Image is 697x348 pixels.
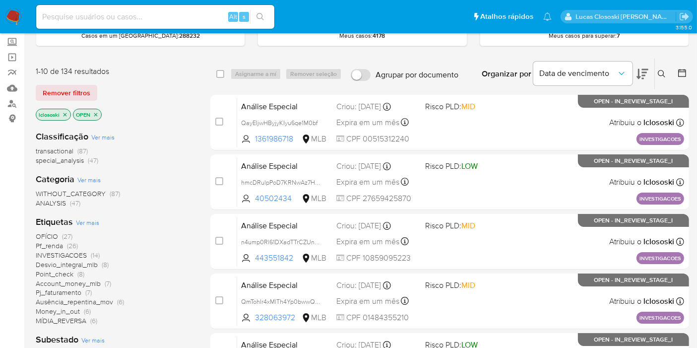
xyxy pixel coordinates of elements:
[543,12,552,21] a: Notificações
[243,12,246,21] span: s
[480,11,533,22] span: Atalhos rápidos
[229,12,237,21] span: Alt
[576,12,676,21] p: lucas.clososki@mercadolivre.com
[679,11,690,22] a: Sair
[36,10,274,23] input: Pesquise usuários ou casos...
[676,23,692,31] span: 3.155.0
[250,10,270,24] button: search-icon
